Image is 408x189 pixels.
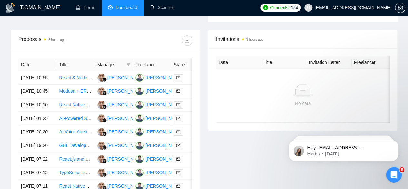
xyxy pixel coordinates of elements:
[56,152,95,166] td: React.js and Node.js Developer for Healthcare Product Phase 1
[107,142,144,149] div: [PERSON_NAME]
[102,159,107,163] img: gigradar-bm.png
[135,169,144,177] img: MA
[97,75,144,80] a: AI[PERSON_NAME]
[116,5,137,10] span: Dashboard
[28,25,111,31] p: Message from Mariia, sent 4w ago
[182,35,192,46] button: download
[107,74,144,81] div: [PERSON_NAME]
[291,4,298,11] span: 154
[107,169,144,176] div: [PERSON_NAME]
[125,60,132,69] span: filter
[97,155,105,163] img: AI
[59,116,159,121] a: AI-Powered Sales Platform - MVP Build (Phase 1)
[270,4,289,11] span: Connects:
[145,128,221,135] div: [PERSON_NAME] [PERSON_NAME]
[176,103,180,107] span: mail
[145,74,221,81] div: [PERSON_NAME] [PERSON_NAME]
[18,85,56,98] td: [DATE] 10:45
[145,155,221,163] div: [PERSON_NAME] [PERSON_NAME]
[135,88,221,93] a: MA[PERSON_NAME] [PERSON_NAME]
[97,102,144,107] a: AI[PERSON_NAME]
[59,156,187,162] a: React.js and Node.js Developer for Healthcare Product Phase 1
[97,115,144,121] a: AI[PERSON_NAME]
[176,157,180,161] span: mail
[102,172,107,177] img: gigradar-bm.png
[135,115,221,121] a: MA[PERSON_NAME] [PERSON_NAME]
[59,143,226,148] a: GHL Developer for Two-Way Integration Between GoHighLevel (GHL) and 4D EMR
[18,58,56,71] th: Date
[18,152,56,166] td: [DATE] 07:22
[76,5,95,10] a: homeHome
[97,128,105,136] img: AI
[150,5,174,10] a: searchScanner
[386,167,402,183] iframe: Intercom live chat
[176,143,180,147] span: mail
[399,167,404,172] span: 9
[5,3,15,13] img: logo
[18,139,56,152] td: [DATE] 19:26
[18,125,56,139] td: [DATE] 20:20
[261,56,306,69] th: Title
[135,155,144,163] img: MA
[133,58,171,71] th: Freelancer
[176,130,180,134] span: mail
[18,98,56,112] td: [DATE] 10:10
[107,101,144,108] div: [PERSON_NAME]
[135,183,221,188] a: MA[PERSON_NAME] [PERSON_NAME]
[135,128,144,136] img: MA
[145,88,221,95] div: [PERSON_NAME] [PERSON_NAME]
[145,142,221,149] div: [PERSON_NAME] [PERSON_NAME]
[59,170,145,175] a: TypeScript + Browser Automation Engineer
[107,128,144,135] div: [PERSON_NAME]
[306,56,352,69] th: Invitation Letter
[395,3,405,13] button: setting
[176,184,180,188] span: mail
[97,74,105,82] img: AI
[135,114,144,122] img: MA
[107,155,144,163] div: [PERSON_NAME]
[56,85,95,98] td: Medusa + ERPNext Integration Developer (E-commerce Sync)
[97,142,144,148] a: AI[PERSON_NAME]
[182,38,192,43] span: download
[102,77,107,82] img: gigradar-bm.png
[176,171,180,174] span: mail
[135,74,144,82] img: MA
[97,156,144,161] a: AI[PERSON_NAME]
[102,118,107,122] img: gigradar-bm.png
[352,56,397,69] th: Freelancer
[56,125,95,139] td: AI Voice Agent Developer for Restaurant Ordering System (White-Label SaaS)
[174,61,200,68] span: Status
[97,101,105,109] img: AI
[28,19,111,114] span: Hey [EMAIL_ADDRESS][DOMAIN_NAME], Looks like your Upwork agency 3Brain Technolabs Private Limited...
[176,89,180,93] span: mail
[18,166,56,180] td: [DATE] 07:12
[18,112,56,125] td: [DATE] 01:25
[18,35,105,46] div: Proposals
[279,126,408,172] iframe: Intercom notifications message
[126,63,130,67] span: filter
[135,170,221,175] a: MA[PERSON_NAME] [PERSON_NAME]
[135,142,144,150] img: MA
[107,88,144,95] div: [PERSON_NAME]
[97,170,144,175] a: AI[PERSON_NAME]
[145,101,221,108] div: [PERSON_NAME] [PERSON_NAME]
[176,116,180,120] span: mail
[135,156,221,161] a: MA[PERSON_NAME] [PERSON_NAME]
[102,91,107,95] img: gigradar-bm.png
[56,166,95,180] td: TypeScript + Browser Automation Engineer
[18,71,56,85] td: [DATE] 10:55
[56,98,95,112] td: React Native Developer for Mobile App Bug Fixes
[263,5,268,10] img: upwork-logo.png
[246,38,264,41] time: 3 hours ago
[97,142,105,150] img: AI
[135,129,221,134] a: MA[PERSON_NAME] [PERSON_NAME]
[176,76,180,79] span: mail
[95,58,133,71] th: Manager
[97,61,124,68] span: Manager
[102,145,107,150] img: gigradar-bm.png
[48,38,65,42] time: 3 hours ago
[97,87,105,95] img: AI
[395,5,405,10] a: setting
